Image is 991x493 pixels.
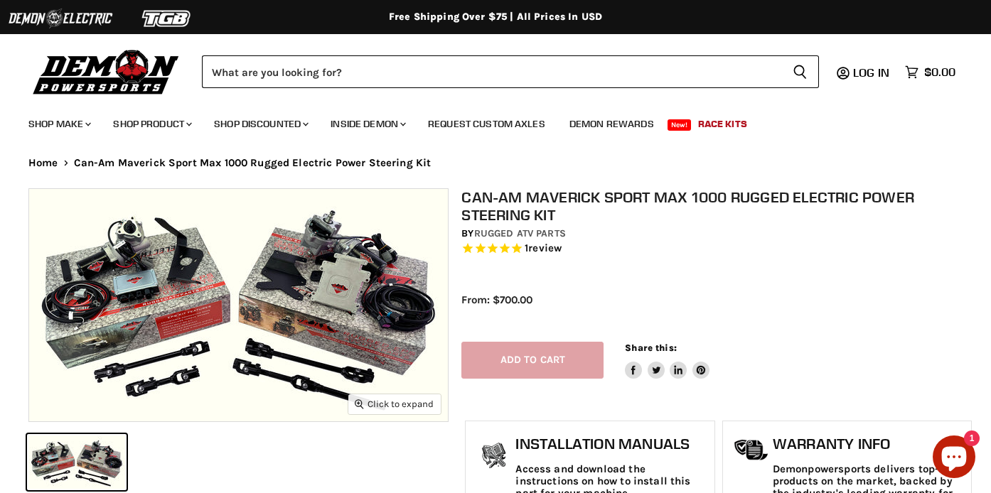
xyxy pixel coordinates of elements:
[847,66,898,79] a: Log in
[203,109,317,139] a: Shop Discounted
[668,119,692,131] span: New!
[461,226,975,242] div: by
[461,188,975,224] h1: Can-Am Maverick Sport Max 1000 Rugged Electric Power Steering Kit
[320,109,414,139] a: Inside Demon
[924,65,955,79] span: $0.00
[734,439,769,461] img: warranty-icon.png
[898,62,963,82] a: $0.00
[528,242,562,255] span: review
[202,55,781,88] input: Search
[625,342,709,379] aside: Share this:
[417,109,556,139] a: Request Custom Axles
[28,157,58,169] a: Home
[27,434,127,490] button: IMAGE thumbnail
[461,293,532,306] span: From: $700.00
[18,104,952,139] ul: Main menu
[525,242,562,255] span: 1 reviews
[476,439,512,475] img: install_manual-icon.png
[114,5,220,32] img: TGB Logo 2
[515,435,707,453] h1: Installation Manuals
[781,55,819,88] button: Search
[29,189,448,421] img: IMAGE
[928,435,980,482] inbox-online-store-chat: Shopify online store chat
[687,109,758,139] a: Race Kits
[853,65,889,80] span: Log in
[102,109,200,139] a: Shop Product
[348,394,441,413] button: Click to expand
[474,227,566,239] a: Rugged ATV Parts
[355,399,434,409] span: Click to expand
[18,109,100,139] a: Shop Make
[773,435,964,453] h1: Warranty Info
[461,242,975,256] span: Rated 5.0 out of 5 stars 1 reviews
[202,55,819,88] form: Product
[7,5,114,32] img: Demon Electric Logo 2
[559,109,665,139] a: Demon Rewards
[74,157,432,169] span: Can-Am Maverick Sport Max 1000 Rugged Electric Power Steering Kit
[28,46,184,97] img: Demon Powersports
[625,342,676,353] span: Share this:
